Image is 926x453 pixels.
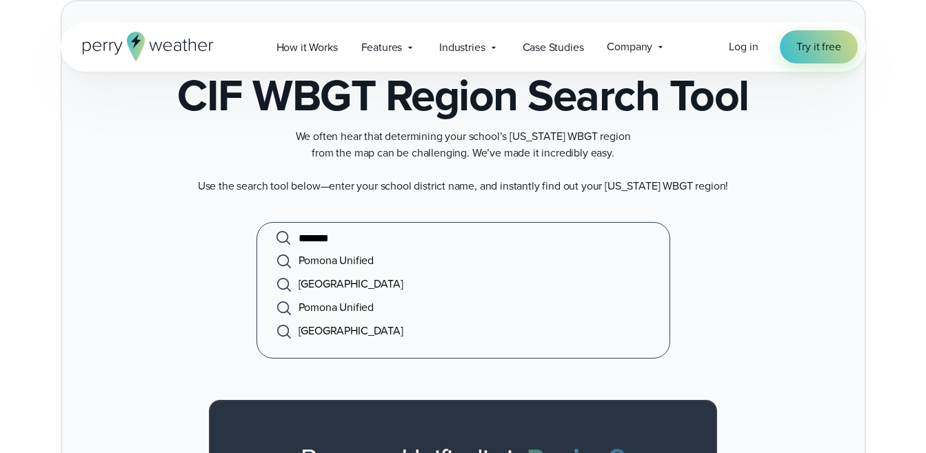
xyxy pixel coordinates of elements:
[276,39,338,56] span: How it Works
[607,39,652,55] span: Company
[780,30,857,63] a: Try it free
[523,39,584,56] span: Case Studies
[177,73,749,117] h1: CIF WBGT Region Search Tool
[265,33,350,61] a: How it Works
[188,128,739,161] p: We often hear that determining your school’s [US_STATE] WBGT region from the map can be challengi...
[361,39,403,56] span: Features
[274,319,653,343] li: [GEOGRAPHIC_DATA]
[729,39,758,55] a: Log in
[796,39,841,55] span: Try it free
[511,33,596,61] a: Case Studies
[274,272,653,296] li: [GEOGRAPHIC_DATA]
[274,296,653,319] li: Pomona Unified
[729,39,758,54] span: Log in
[274,249,653,272] li: Pomona Unified
[188,178,739,194] p: Use the search tool below—enter your school district name, and instantly find out your [US_STATE]...
[439,39,485,56] span: Industries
